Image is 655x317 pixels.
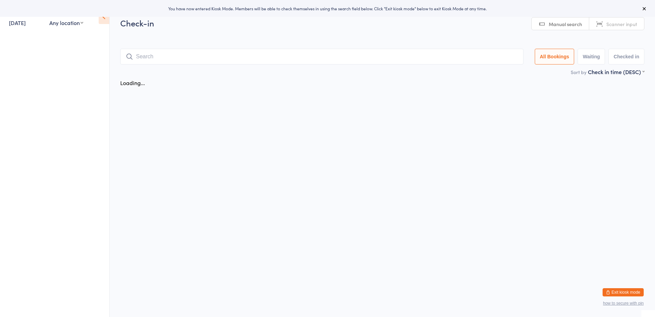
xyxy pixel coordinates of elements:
[120,49,523,64] input: Search
[608,49,644,64] button: Checked in
[120,79,145,86] div: Loading...
[9,19,26,26] a: [DATE]
[571,69,586,75] label: Sort by
[11,5,644,11] div: You have now entered Kiosk Mode. Members will be able to check themselves in using the search fie...
[549,21,582,27] span: Manual search
[535,49,574,64] button: All Bookings
[578,49,605,64] button: Waiting
[120,17,644,28] h2: Check-in
[603,288,644,296] button: Exit kiosk mode
[606,21,637,27] span: Scanner input
[603,301,644,306] button: how to secure with pin
[49,19,83,26] div: Any location
[588,68,644,75] div: Check in time (DESC)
